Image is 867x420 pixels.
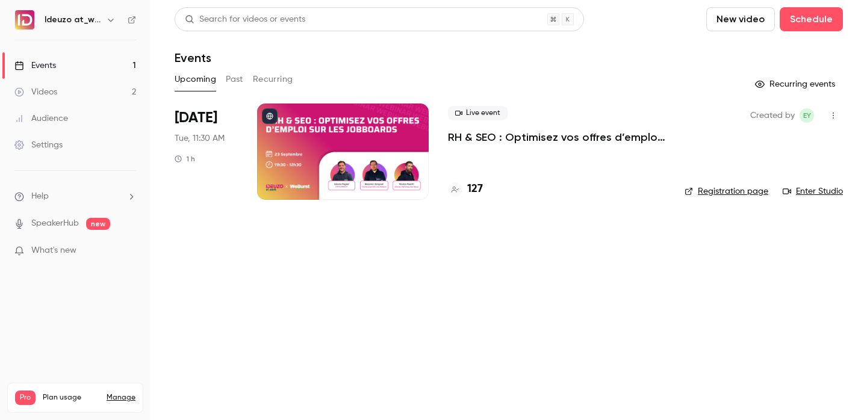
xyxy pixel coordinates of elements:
[175,103,238,200] div: Sep 23 Tue, 11:30 AM (Europe/Madrid)
[448,181,483,197] a: 127
[175,132,225,144] span: Tue, 11:30 AM
[31,217,79,230] a: SpeakerHub
[750,108,795,123] span: Created by
[43,393,99,403] span: Plan usage
[14,86,57,98] div: Videos
[14,60,56,72] div: Events
[15,391,36,405] span: Pro
[175,51,211,65] h1: Events
[780,7,843,31] button: Schedule
[86,218,110,230] span: new
[226,70,243,89] button: Past
[31,244,76,257] span: What's new
[107,393,135,403] a: Manage
[175,154,195,164] div: 1 h
[14,113,68,125] div: Audience
[185,13,305,26] div: Search for videos or events
[45,14,101,26] h6: Ideuzo at_work
[175,70,216,89] button: Upcoming
[15,10,34,29] img: Ideuzo at_work
[31,190,49,203] span: Help
[783,185,843,197] a: Enter Studio
[800,108,814,123] span: Eva Yahiaoui
[14,190,136,203] li: help-dropdown-opener
[448,130,665,144] a: RH & SEO : Optimisez vos offres d’emploi sur les jobboards
[750,75,843,94] button: Recurring events
[175,108,217,128] span: [DATE]
[448,106,508,120] span: Live event
[122,246,136,256] iframe: Noticeable Trigger
[253,70,293,89] button: Recurring
[803,108,811,123] span: EY
[685,185,768,197] a: Registration page
[706,7,775,31] button: New video
[14,139,63,151] div: Settings
[467,181,483,197] h4: 127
